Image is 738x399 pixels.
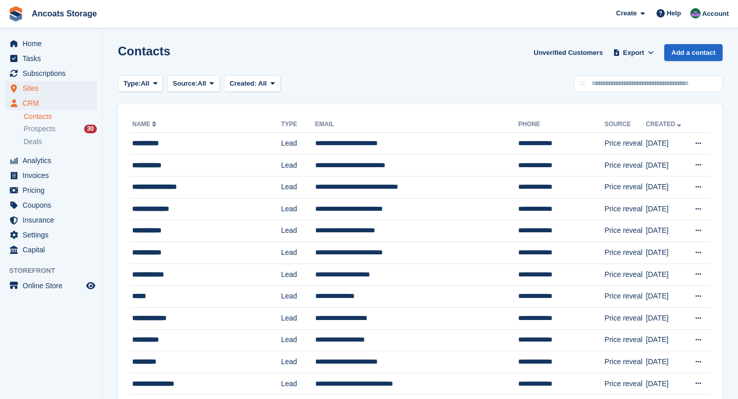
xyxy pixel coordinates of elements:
span: Storefront [9,266,102,276]
a: menu [5,96,97,110]
a: Deals [24,136,97,147]
button: Export [611,44,656,61]
a: Preview store [85,280,97,292]
td: [DATE] [646,286,687,308]
td: [DATE] [646,133,687,155]
a: Unverified Customers [529,44,607,61]
span: Sites [23,81,84,95]
a: Prospects 30 [24,124,97,134]
th: Source [605,116,646,133]
td: [DATE] [646,154,687,176]
span: Deals [24,137,42,147]
td: Lead [281,133,315,155]
a: menu [5,278,97,293]
span: Source: [173,78,197,89]
td: Price reveal [605,133,646,155]
td: Price reveal [605,220,646,242]
span: Help [667,8,681,18]
td: [DATE] [646,264,687,286]
td: Lead [281,198,315,220]
a: menu [5,213,97,227]
td: [DATE] [646,373,687,395]
td: Lead [281,351,315,373]
div: 30 [84,125,97,133]
a: Add a contact [664,44,723,61]
span: Create [616,8,637,18]
span: Export [623,48,644,58]
a: menu [5,66,97,81]
td: Lead [281,264,315,286]
td: Lead [281,176,315,198]
span: Capital [23,243,84,257]
span: Insurance [23,213,84,227]
span: All [141,78,150,89]
a: Contacts [24,112,97,122]
span: Subscriptions [23,66,84,81]
a: Created [646,121,683,128]
span: All [258,79,267,87]
td: Lead [281,242,315,264]
span: Coupons [23,198,84,212]
span: Settings [23,228,84,242]
span: Pricing [23,183,84,197]
td: Price reveal [605,198,646,220]
h1: Contacts [118,44,171,58]
a: Name [132,121,158,128]
td: Lead [281,329,315,351]
a: Ancoats Storage [28,5,101,22]
td: [DATE] [646,176,687,198]
th: Email [315,116,519,133]
td: Price reveal [605,154,646,176]
button: Source: All [167,75,220,92]
td: Price reveal [605,329,646,351]
a: menu [5,228,97,242]
span: Created: [230,79,257,87]
td: Price reveal [605,373,646,395]
td: [DATE] [646,220,687,242]
span: Tasks [23,51,84,66]
td: Price reveal [605,242,646,264]
th: Phone [518,116,604,133]
span: CRM [23,96,84,110]
td: Price reveal [605,176,646,198]
td: [DATE] [646,351,687,373]
td: Price reveal [605,286,646,308]
a: menu [5,51,97,66]
td: Lead [281,373,315,395]
a: menu [5,36,97,51]
td: [DATE] [646,329,687,351]
a: menu [5,153,97,168]
img: stora-icon-8386f47178a22dfd0bd8f6a31ec36ba5ce8667c1dd55bd0f319d3a0aa187defe.svg [8,6,24,22]
span: Analytics [23,153,84,168]
td: Lead [281,220,315,242]
button: Created: All [224,75,280,92]
a: menu [5,81,97,95]
a: menu [5,183,97,197]
td: Price reveal [605,351,646,373]
td: [DATE] [646,307,687,329]
td: Lead [281,307,315,329]
td: Lead [281,286,315,308]
span: Account [702,9,729,19]
a: menu [5,243,97,257]
button: Type: All [118,75,163,92]
th: Type [281,116,315,133]
span: Type: [124,78,141,89]
span: Home [23,36,84,51]
span: Online Store [23,278,84,293]
span: Invoices [23,168,84,183]
td: Price reveal [605,307,646,329]
td: Lead [281,154,315,176]
td: [DATE] [646,242,687,264]
span: All [198,78,207,89]
td: Price reveal [605,264,646,286]
span: Prospects [24,124,55,134]
td: [DATE] [646,198,687,220]
a: menu [5,168,97,183]
a: menu [5,198,97,212]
